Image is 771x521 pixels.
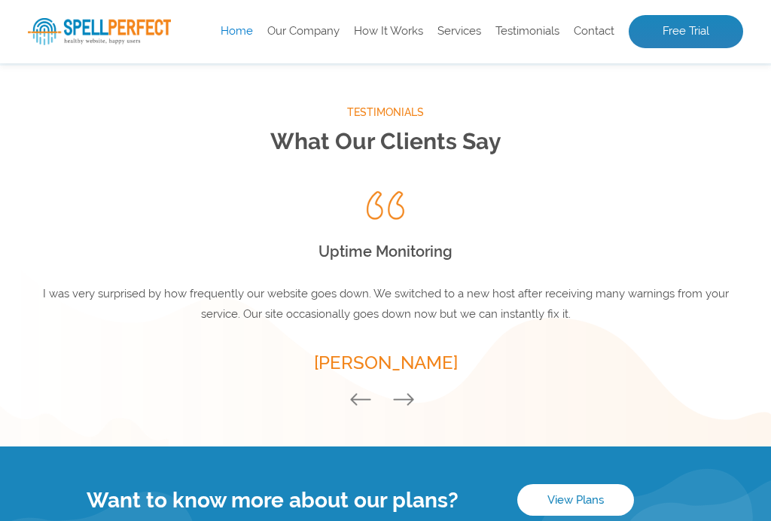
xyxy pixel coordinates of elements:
a: Free Trial [629,15,743,48]
a: Services [437,24,481,39]
span: Free [28,56,106,100]
input: Enter Your URL [28,175,434,215]
a: Home [221,24,253,39]
img: Free Webiste Analysis [457,69,743,266]
a: Our Company [267,24,340,39]
a: How It Works [354,24,423,39]
img: SpellPerfect [28,18,171,44]
h1: Website Analysis [28,56,434,100]
button: Previous [349,392,379,409]
p: Enter your website’s URL to see spelling mistakes, broken links and more [28,115,434,163]
button: Scan Website [28,230,162,268]
button: Next [392,392,422,409]
h4: Want to know more about our plans? [28,488,517,513]
a: Testimonials [495,24,559,39]
img: Free Webiste Analysis [461,107,690,117]
a: View Plans [517,484,634,516]
a: Contact [574,24,614,39]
